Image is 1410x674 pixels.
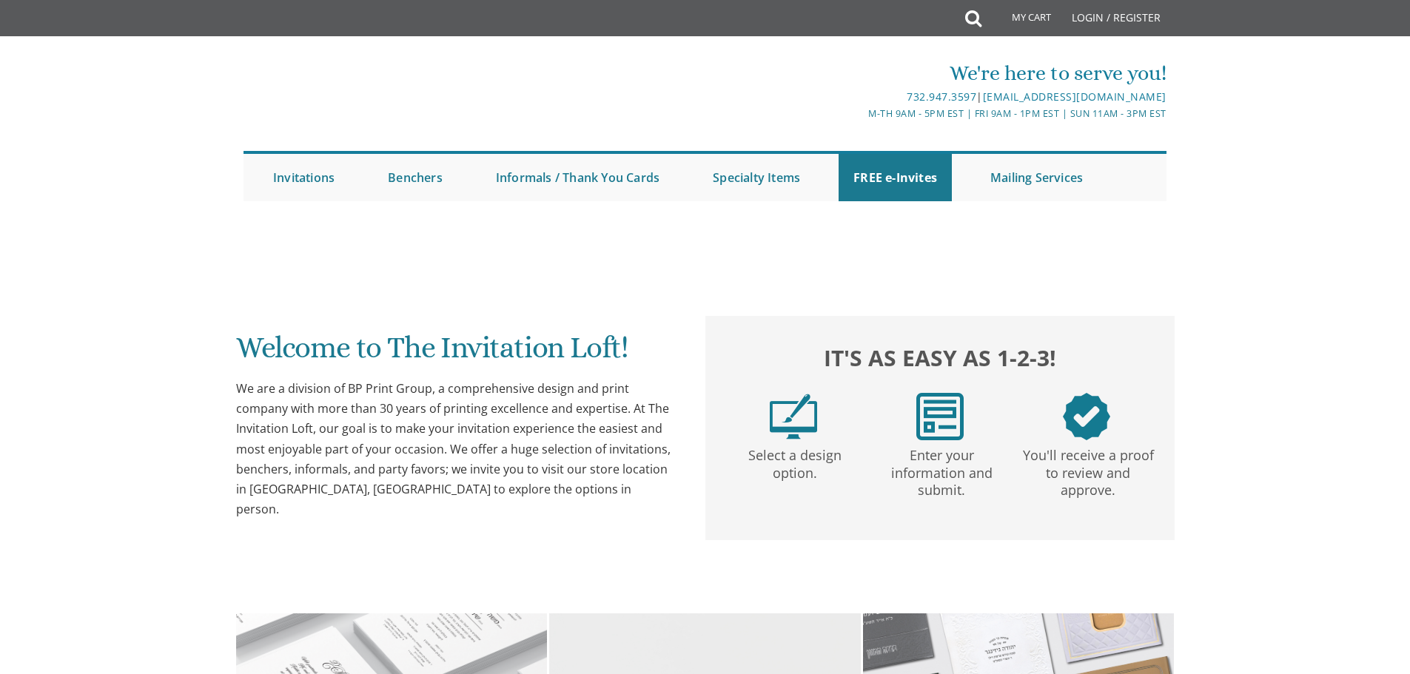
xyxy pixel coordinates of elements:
[871,440,1012,499] p: Enter your information and submit.
[907,90,976,104] a: 732.947.3597
[720,341,1160,374] h2: It's as easy as 1-2-3!
[839,154,952,201] a: FREE e-Invites
[236,331,676,375] h1: Welcome to The Invitation Loft!
[1018,440,1158,499] p: You'll receive a proof to review and approve.
[725,440,865,482] p: Select a design option.
[552,106,1166,121] div: M-Th 9am - 5pm EST | Fri 9am - 1pm EST | Sun 11am - 3pm EST
[983,90,1166,104] a: [EMAIL_ADDRESS][DOMAIN_NAME]
[976,154,1098,201] a: Mailing Services
[552,58,1166,88] div: We're here to serve you!
[698,154,815,201] a: Specialty Items
[258,154,349,201] a: Invitations
[916,393,964,440] img: step2.png
[552,88,1166,106] div: |
[236,379,676,519] div: We are a division of BP Print Group, a comprehensive design and print company with more than 30 y...
[481,154,674,201] a: Informals / Thank You Cards
[373,154,457,201] a: Benchers
[980,1,1061,38] a: My Cart
[770,393,817,440] img: step1.png
[1063,393,1110,440] img: step3.png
